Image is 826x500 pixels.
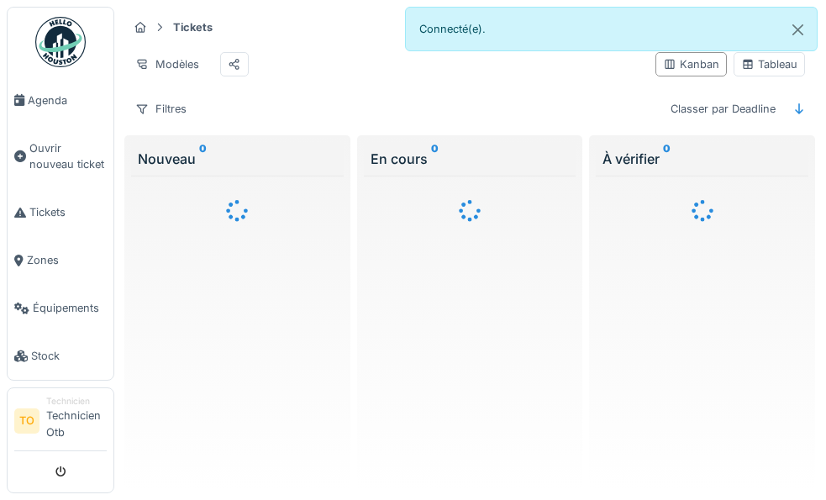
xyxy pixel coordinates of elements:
a: Ouvrir nouveau ticket [8,124,113,188]
a: Stock [8,332,113,380]
a: Agenda [8,76,113,124]
sup: 0 [199,149,207,169]
sup: 0 [431,149,439,169]
span: Stock [31,348,107,364]
a: TO TechnicienTechnicien Otb [14,395,107,451]
span: Agenda [28,92,107,108]
div: En cours [371,149,570,169]
div: Classer par Deadline [663,97,783,121]
span: Ouvrir nouveau ticket [29,140,107,172]
img: Badge_color-CXgf-gQk.svg [35,17,86,67]
div: À vérifier [602,149,802,169]
a: Équipements [8,284,113,332]
div: Technicien [46,395,107,408]
strong: Tickets [166,19,219,35]
div: Connecté(e). [405,7,818,51]
div: Kanban [663,56,719,72]
span: Tickets [29,204,107,220]
span: Zones [27,252,107,268]
button: Close [779,8,817,52]
li: TO [14,408,39,434]
div: Modèles [128,52,207,76]
a: Tickets [8,188,113,236]
div: Tableau [741,56,797,72]
a: Zones [8,236,113,284]
li: Technicien Otb [46,395,107,447]
sup: 0 [663,149,671,169]
div: Filtres [128,97,194,121]
span: Équipements [33,300,107,316]
div: Nouveau [138,149,337,169]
